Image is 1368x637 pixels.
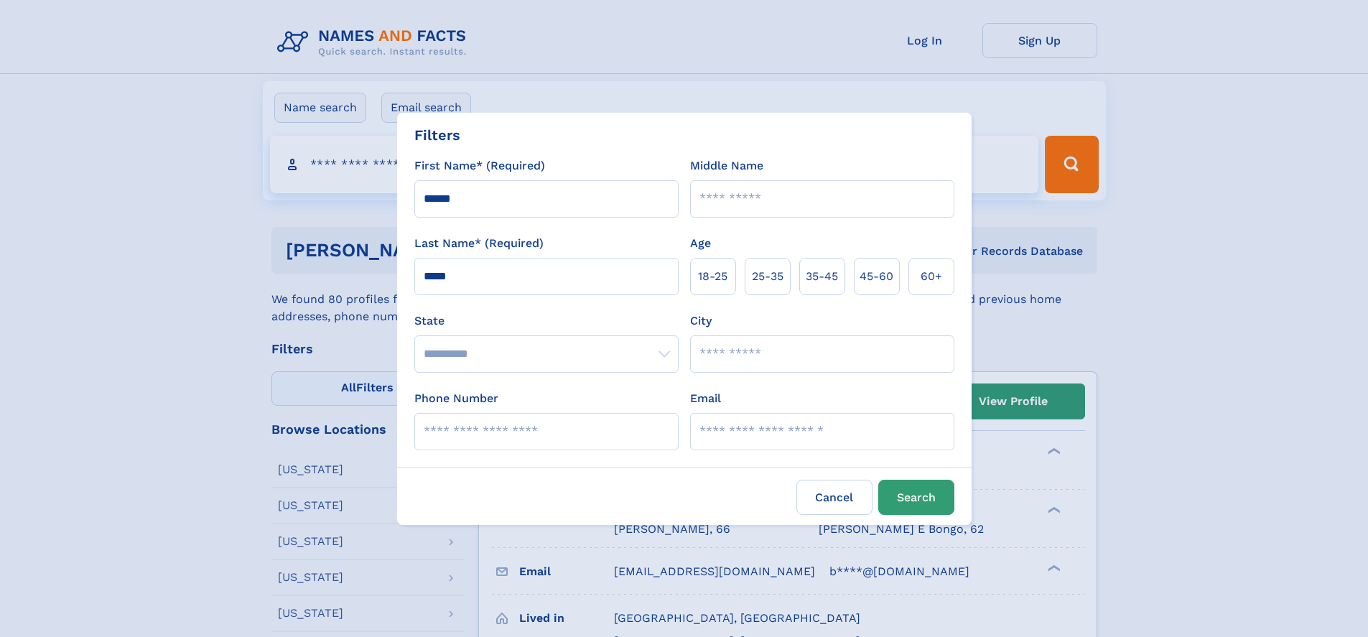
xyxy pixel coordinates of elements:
label: First Name* (Required) [414,157,545,175]
label: Middle Name [690,157,763,175]
label: State [414,312,679,330]
label: City [690,312,712,330]
span: 45‑60 [860,268,893,285]
label: Phone Number [414,390,498,407]
button: Search [878,480,954,515]
label: Cancel [796,480,873,515]
label: Last Name* (Required) [414,235,544,252]
div: Filters [414,124,460,146]
span: 18‑25 [698,268,727,285]
span: 60+ [921,268,942,285]
label: Email [690,390,721,407]
span: 35‑45 [806,268,838,285]
label: Age [690,235,711,252]
span: 25‑35 [752,268,783,285]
